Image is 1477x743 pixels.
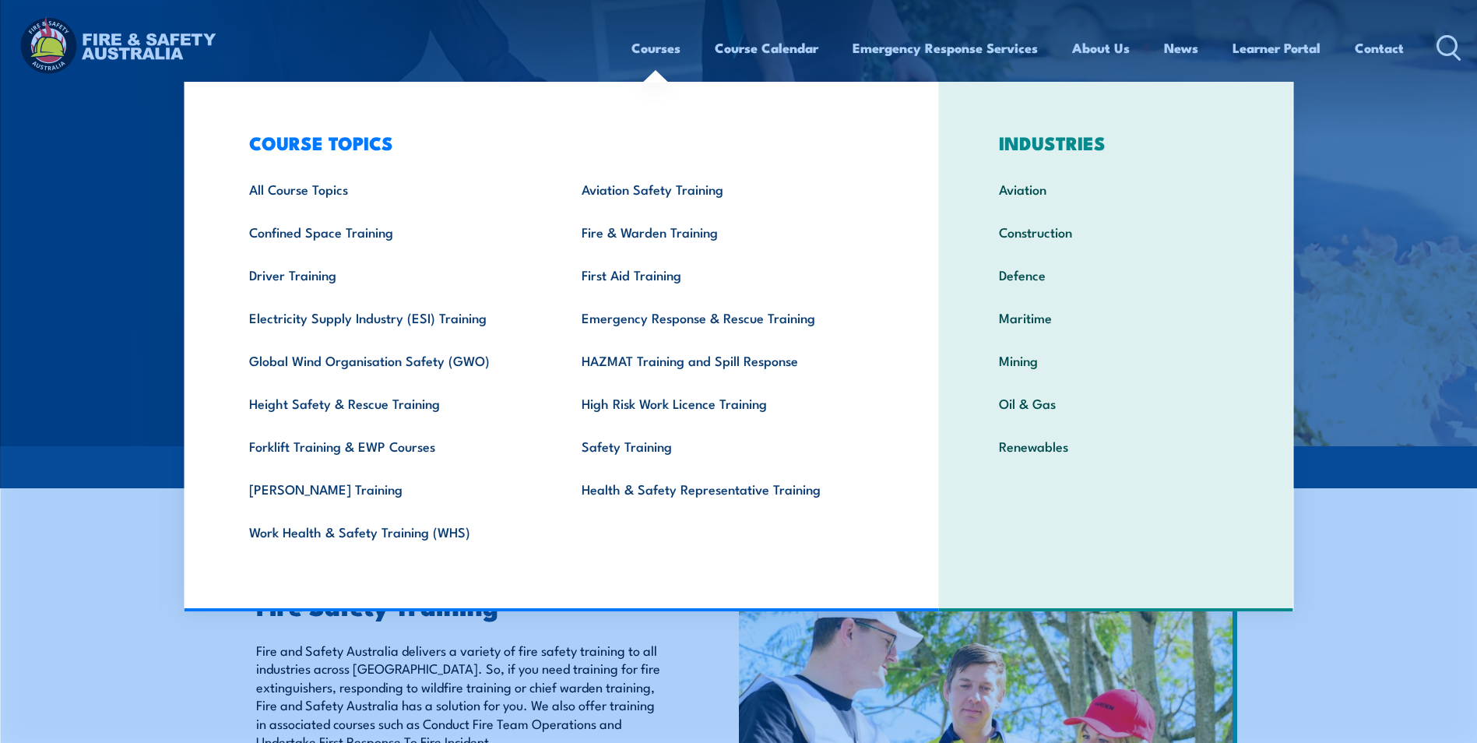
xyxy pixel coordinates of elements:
a: Emergency Response & Rescue Training [557,296,890,339]
a: Electricity Supply Industry (ESI) Training [225,296,557,339]
a: Aviation [975,167,1257,210]
a: Fire & Warden Training [557,210,890,253]
a: HAZMAT Training and Spill Response [557,339,890,382]
a: Learner Portal [1233,27,1321,69]
a: Courses [631,27,680,69]
a: Safety Training [557,424,890,467]
a: Contact [1355,27,1404,69]
a: Height Safety & Rescue Training [225,382,557,424]
a: Maritime [975,296,1257,339]
a: Forklift Training & EWP Courses [225,424,557,467]
a: Global Wind Organisation Safety (GWO) [225,339,557,382]
a: All Course Topics [225,167,557,210]
a: News [1164,27,1198,69]
a: First Aid Training [557,253,890,296]
a: About Us [1072,27,1130,69]
h2: Fire Safety Training [256,594,667,616]
a: High Risk Work Licence Training [557,382,890,424]
a: Confined Space Training [225,210,557,253]
h3: INDUSTRIES [975,132,1257,153]
a: Mining [975,339,1257,382]
a: Driver Training [225,253,557,296]
a: Work Health & Safety Training (WHS) [225,510,557,553]
a: [PERSON_NAME] Training [225,467,557,510]
h3: COURSE TOPICS [225,132,890,153]
a: Aviation Safety Training [557,167,890,210]
a: Course Calendar [715,27,818,69]
a: Health & Safety Representative Training [557,467,890,510]
a: Construction [975,210,1257,253]
a: Defence [975,253,1257,296]
a: Oil & Gas [975,382,1257,424]
a: Emergency Response Services [853,27,1038,69]
a: Renewables [975,424,1257,467]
